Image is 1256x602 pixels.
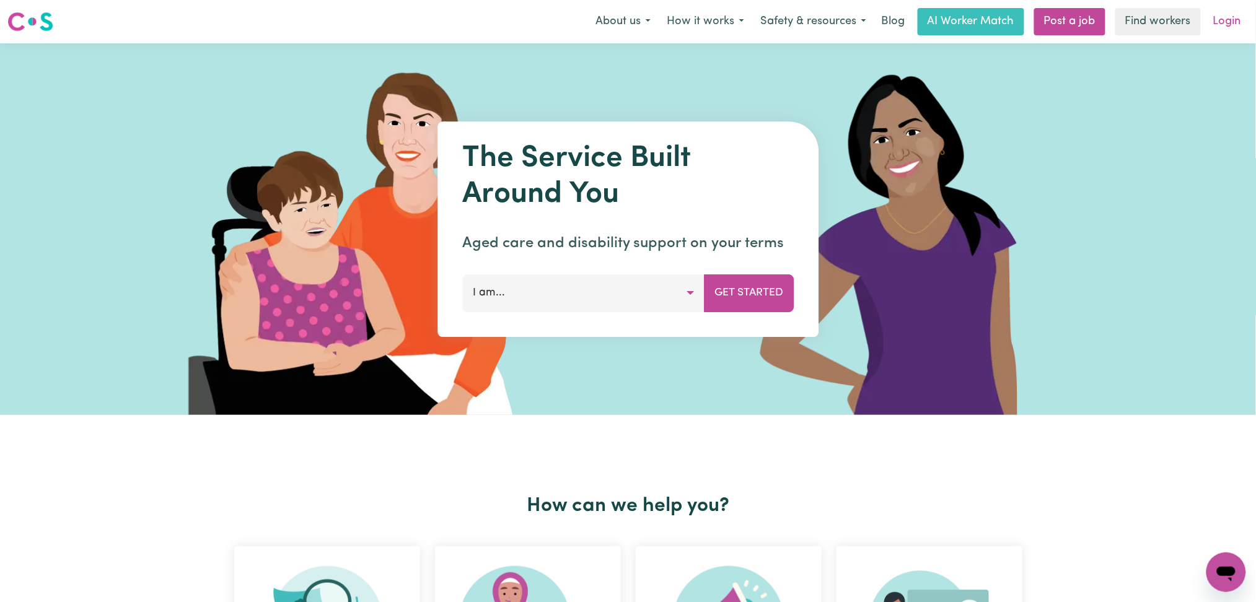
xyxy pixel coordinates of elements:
iframe: Button to launch messaging window [1206,552,1246,592]
a: Post a job [1034,8,1105,35]
button: Get Started [704,274,794,312]
a: Login [1206,8,1249,35]
button: How it works [659,9,752,35]
a: AI Worker Match [918,8,1024,35]
button: About us [587,9,659,35]
a: Find workers [1115,8,1201,35]
button: I am... [462,274,705,312]
a: Blog [874,8,913,35]
h1: The Service Built Around You [462,141,794,212]
img: Careseekers logo [7,11,53,33]
button: Safety & resources [752,9,874,35]
p: Aged care and disability support on your terms [462,232,794,255]
a: Careseekers logo [7,7,53,36]
h2: How can we help you? [227,494,1030,518]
